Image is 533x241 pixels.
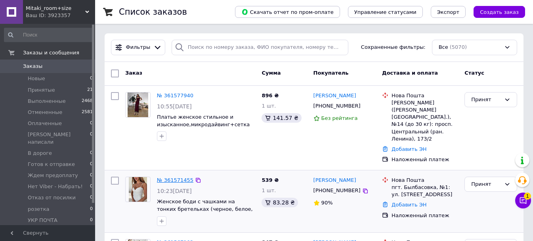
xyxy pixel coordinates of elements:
[90,131,93,145] span: 0
[157,93,193,98] a: № 361577940
[90,150,93,157] span: 0
[129,177,147,202] img: Фото товару
[392,184,458,198] div: пгт. Былбасовка, №1: ул. [STREET_ADDRESS]
[262,93,279,98] span: 896 ₴
[439,44,448,51] span: Все
[321,115,358,121] span: Без рейтинга
[262,103,276,109] span: 1 шт.
[172,40,349,55] input: Поиск по номеру заказа, ФИО покупателя, номеру телефона, Email, номеру накладной
[392,177,458,184] div: Нова Пошта
[157,199,253,219] a: Женское боди с чашками на тонких бретельках (черное, белое, бежевое) 46/48
[126,44,151,51] span: Фильтры
[28,75,45,82] span: Новые
[90,183,93,190] span: 0
[157,114,250,135] a: Платье женское стильное и изысканное,микродайвинг+сетка M-L
[474,6,525,18] button: Создать заказ
[392,99,458,143] div: [PERSON_NAME] ([PERSON_NAME][GEOGRAPHIC_DATA].), №14 (до 30 кг): просп. Центральный (ран. Ленина)...
[128,93,148,117] img: Фото товару
[28,87,55,94] span: Принятые
[354,9,416,15] span: Управление статусами
[262,70,281,76] span: Сумма
[90,172,93,179] span: 0
[321,200,333,206] span: 90%
[471,96,501,104] div: Принят
[90,194,93,201] span: 0
[466,9,525,15] a: Создать заказ
[90,161,93,168] span: 0
[28,161,75,168] span: Готов к отправке
[87,87,93,94] span: 21
[392,156,458,163] div: Наложенный платеж
[312,185,362,196] div: [PHONE_NUMBER]
[28,131,90,145] span: [PERSON_NAME] написали
[125,70,142,76] span: Заказ
[125,92,151,118] a: Фото товару
[82,109,93,116] span: 2581
[157,188,192,194] span: 10:23[DATE]
[361,44,426,51] span: Сохраненные фильтры:
[235,6,340,18] button: Скачать отчет по пром-оплате
[157,177,193,183] a: № 361571455
[28,109,62,116] span: Отмененные
[262,113,301,123] div: 141.57 ₴
[28,172,78,179] span: Ждем предоплату
[392,92,458,99] div: Нова Пошта
[23,49,79,56] span: Заказы и сообщения
[26,5,85,12] span: Mitaki_room+size
[392,202,426,208] a: Добавить ЭН
[515,193,531,208] button: Чат с покупателем1
[28,194,76,201] span: Отказ от посилки
[125,177,151,202] a: Фото товару
[90,206,93,213] span: 0
[313,70,349,76] span: Покупатель
[28,150,52,157] span: В дороге
[382,70,438,76] span: Доставка и оплата
[524,193,531,200] span: 1
[313,92,356,100] a: [PERSON_NAME]
[90,120,93,127] span: 0
[28,120,62,127] span: Оплаченные
[90,217,93,224] span: 0
[431,6,466,18] button: Экспорт
[4,28,94,42] input: Поиск
[26,12,95,19] div: Ваш ID: 3923357
[241,8,334,15] span: Скачать отчет по пром-оплате
[157,103,192,110] span: 10:55[DATE]
[464,70,484,76] span: Статус
[262,187,276,193] span: 1 шт.
[392,212,458,219] div: Наложенный платеж
[480,9,519,15] span: Создать заказ
[28,217,57,224] span: УКР ПОЧТА
[392,146,426,152] a: Добавить ЭН
[262,177,279,183] span: 539 ₴
[28,98,66,105] span: Выполненные
[23,63,42,70] span: Заказы
[90,75,93,82] span: 0
[28,183,83,190] span: Нет Viber - Набрать!
[313,177,356,184] a: [PERSON_NAME]
[348,6,423,18] button: Управление статусами
[82,98,93,105] span: 2468
[450,44,467,50] span: (5070)
[471,180,501,189] div: Принят
[28,206,50,213] span: розетка
[262,198,298,207] div: 83.28 ₴
[312,101,362,111] div: [PHONE_NUMBER]
[119,7,187,17] h1: Список заказов
[437,9,459,15] span: Экспорт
